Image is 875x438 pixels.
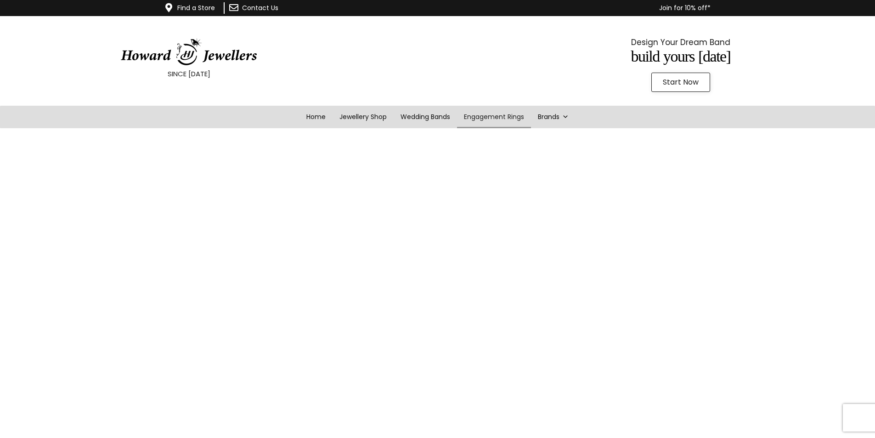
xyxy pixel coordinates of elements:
img: HowardJewellersLogo-04 [120,38,258,66]
a: Home [299,106,333,128]
a: Engagement Rings [457,106,531,128]
a: Contact Us [242,3,278,12]
a: Find a Store [177,3,215,12]
a: Brands [531,106,576,128]
a: Wedding Bands [394,106,457,128]
span: Start Now [663,79,699,86]
p: Design Your Dream Band [515,35,847,49]
a: Jewellery Shop [333,106,394,128]
a: Start Now [651,73,710,92]
span: Build Yours [DATE] [631,48,731,65]
p: Join for 10% off* [332,2,711,14]
p: SINCE [DATE] [23,68,355,80]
